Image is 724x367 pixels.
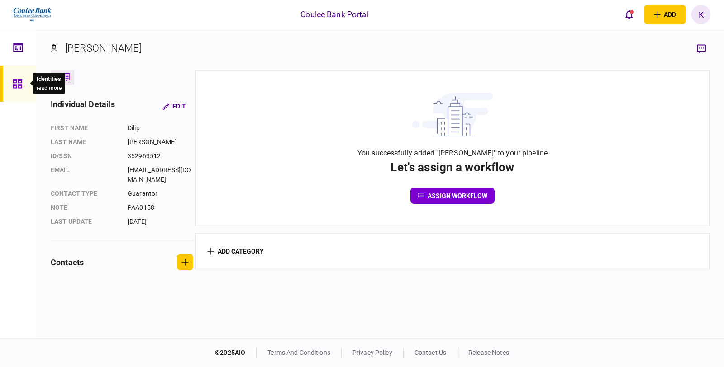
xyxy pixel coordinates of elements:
button: open adding identity options [644,5,686,24]
div: last update [51,217,119,226]
img: client company logo [12,3,52,26]
a: privacy policy [352,349,392,356]
div: PAA0158 [128,203,193,212]
div: ID/SSN [51,151,119,161]
div: note [51,203,119,212]
a: contact us [414,349,446,356]
div: Dilip [128,123,193,133]
div: individual details [51,98,115,114]
div: Guarantor [128,189,193,198]
a: terms and conditions [267,349,330,356]
div: Last name [51,137,119,147]
div: [EMAIL_ADDRESS][DOMAIN_NAME] [128,165,193,184]
div: [PERSON_NAME] [128,137,193,147]
div: First name [51,123,119,133]
button: assign workflow [410,188,495,204]
div: Let's assign a workflow [391,159,514,176]
button: read more [37,85,62,91]
div: Coulee Bank Portal [300,9,368,20]
div: You successfully added "[PERSON_NAME]" to your pipeline [357,148,548,159]
button: add category [207,248,264,255]
img: building with clouds [412,93,493,136]
div: Contact type [51,189,119,198]
div: [DATE] [128,217,193,226]
div: © 2025 AIO [215,348,257,358]
button: K [691,5,710,24]
a: release notes [468,349,509,356]
div: 352963512 [128,151,193,161]
div: Identities [37,75,62,84]
button: open notifications list [619,5,638,24]
div: contacts [51,256,84,268]
div: [PERSON_NAME] [65,41,142,56]
div: email [51,165,119,184]
button: Edit [155,98,193,114]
